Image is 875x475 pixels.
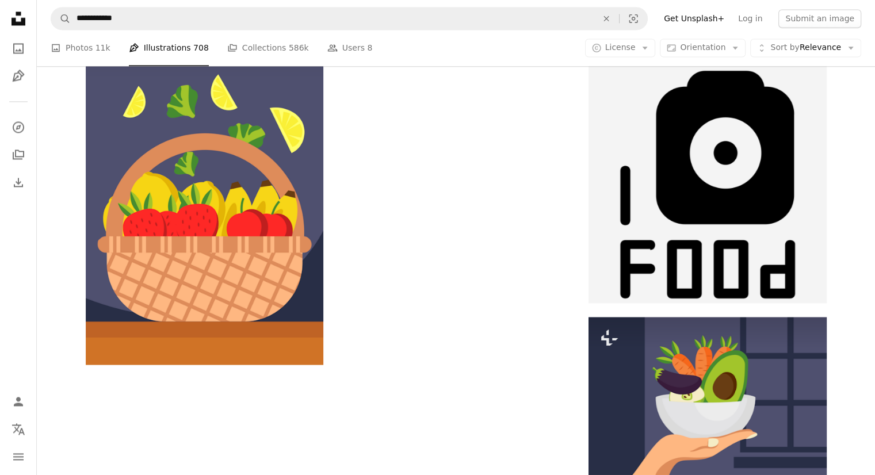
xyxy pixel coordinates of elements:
[327,30,373,67] a: Users 8
[51,7,648,30] form: Find visuals sitewide
[51,30,110,67] a: Photos 11k
[657,9,731,28] a: Get Unsplash+
[585,39,656,58] button: License
[7,171,30,194] a: Download History
[770,43,799,52] span: Sort by
[594,7,619,29] button: Clear
[7,417,30,440] button: Language
[51,7,71,29] button: Search Unsplash
[95,42,110,55] span: 11k
[7,7,30,32] a: Home — Unsplash
[589,317,826,475] img: A person holding a bowl of food with avocado, carrots, and
[86,181,323,191] a: A basket of fruit sitting on top of a table
[227,30,309,67] a: Collections 586k
[7,37,30,60] a: Photos
[7,64,30,87] a: Illustrations
[778,9,861,28] button: Submit an image
[660,39,746,58] button: Orientation
[589,179,826,189] a: A black and white photo of a camera
[7,143,30,166] a: Collections
[7,116,30,139] a: Explore
[7,445,30,468] button: Menu
[289,42,309,55] span: 586k
[589,66,826,303] img: A black and white photo of a camera
[7,390,30,413] a: Log in / Sign up
[367,42,372,55] span: 8
[680,43,725,52] span: Orientation
[589,390,826,401] a: A person holding a bowl of food with avocado, carrots, and
[770,43,841,54] span: Relevance
[86,8,323,365] img: A basket of fruit sitting on top of a table
[605,43,636,52] span: License
[620,7,647,29] button: Visual search
[750,39,861,58] button: Sort byRelevance
[731,9,769,28] a: Log in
